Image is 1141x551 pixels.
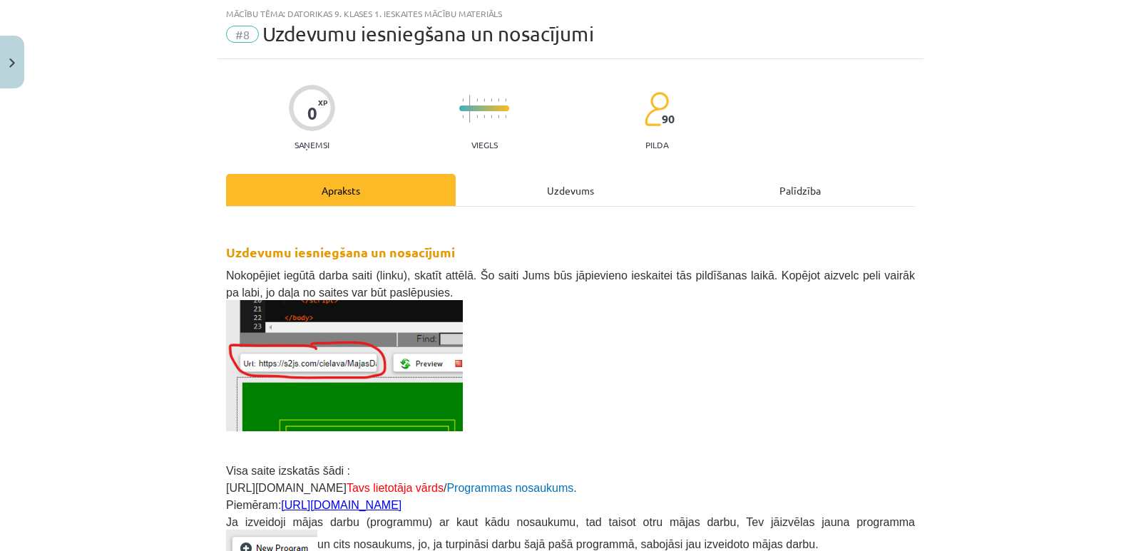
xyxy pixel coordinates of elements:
[9,58,15,68] img: icon-close-lesson-0947bae3869378f0d4975bcd49f059093ad1ed9edebbc8119c70593378902aed.svg
[226,9,915,19] div: Mācību tēma: Datorikas 9. klases 1. ieskaites mācību materiāls
[476,98,478,102] img: icon-short-line-57e1e144782c952c97e751825c79c345078a6d821885a25fce030b3d8c18986b.svg
[226,269,915,299] span: Nokopējiet iegūtā darba saiti (linku), skatīt attēlā. Šo saiti Jums būs jāpievieno ieskaitei tās ...
[289,140,335,150] p: Saņemsi
[505,98,506,102] img: icon-short-line-57e1e144782c952c97e751825c79c345078a6d821885a25fce030b3d8c18986b.svg
[498,98,499,102] img: icon-short-line-57e1e144782c952c97e751825c79c345078a6d821885a25fce030b3d8c18986b.svg
[226,499,401,511] span: Piemēram:
[307,103,317,123] div: 0
[483,98,485,102] img: icon-short-line-57e1e144782c952c97e751825c79c345078a6d821885a25fce030b3d8c18986b.svg
[498,115,499,118] img: icon-short-line-57e1e144782c952c97e751825c79c345078a6d821885a25fce030b3d8c18986b.svg
[469,95,471,123] img: icon-long-line-d9ea69661e0d244f92f715978eff75569469978d946b2353a9bb055b3ed8787d.svg
[318,98,327,106] span: XP
[662,113,675,125] span: 90
[462,98,464,102] img: icon-short-line-57e1e144782c952c97e751825c79c345078a6d821885a25fce030b3d8c18986b.svg
[644,91,669,127] img: students-c634bb4e5e11cddfef0936a35e636f08e4e9abd3cc4e673bd6f9a4125e45ecb1.svg
[645,140,668,150] p: pilda
[491,115,492,118] img: icon-short-line-57e1e144782c952c97e751825c79c345078a6d821885a25fce030b3d8c18986b.svg
[483,115,485,118] img: icon-short-line-57e1e144782c952c97e751825c79c345078a6d821885a25fce030b3d8c18986b.svg
[685,174,915,206] div: Palīdzība
[347,482,444,494] span: Tavs lietotāja vārds
[446,482,573,494] span: Programmas nosaukums
[281,499,401,511] a: [URL][DOMAIN_NAME]
[476,115,478,118] img: icon-short-line-57e1e144782c952c97e751825c79c345078a6d821885a25fce030b3d8c18986b.svg
[226,26,259,43] span: #8
[226,516,915,551] span: Ja izveidoji mājas darbu (programmu) ar kaut kādu nosaukumu, tad taisot otru mājas darbu, Tev jāi...
[462,115,464,118] img: icon-short-line-57e1e144782c952c97e751825c79c345078a6d821885a25fce030b3d8c18986b.svg
[505,115,506,118] img: icon-short-line-57e1e144782c952c97e751825c79c345078a6d821885a25fce030b3d8c18986b.svg
[226,174,456,206] div: Apraksts
[226,300,463,431] img: Attēls, kurā ir teksts, ekrānuzņēmums, displejs, programmatūra Apraksts ģenerēts automātiski
[471,140,498,150] p: Viegls
[226,465,350,477] span: Visa saite izskatās šādi :
[456,174,685,206] div: Uzdevums
[226,482,577,494] span: [URL][DOMAIN_NAME] / .
[226,244,455,260] strong: Uzdevumu iesniegšana un nosacījumi
[491,98,492,102] img: icon-short-line-57e1e144782c952c97e751825c79c345078a6d821885a25fce030b3d8c18986b.svg
[262,22,594,46] span: Uzdevumu iesniegšana un nosacījumi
